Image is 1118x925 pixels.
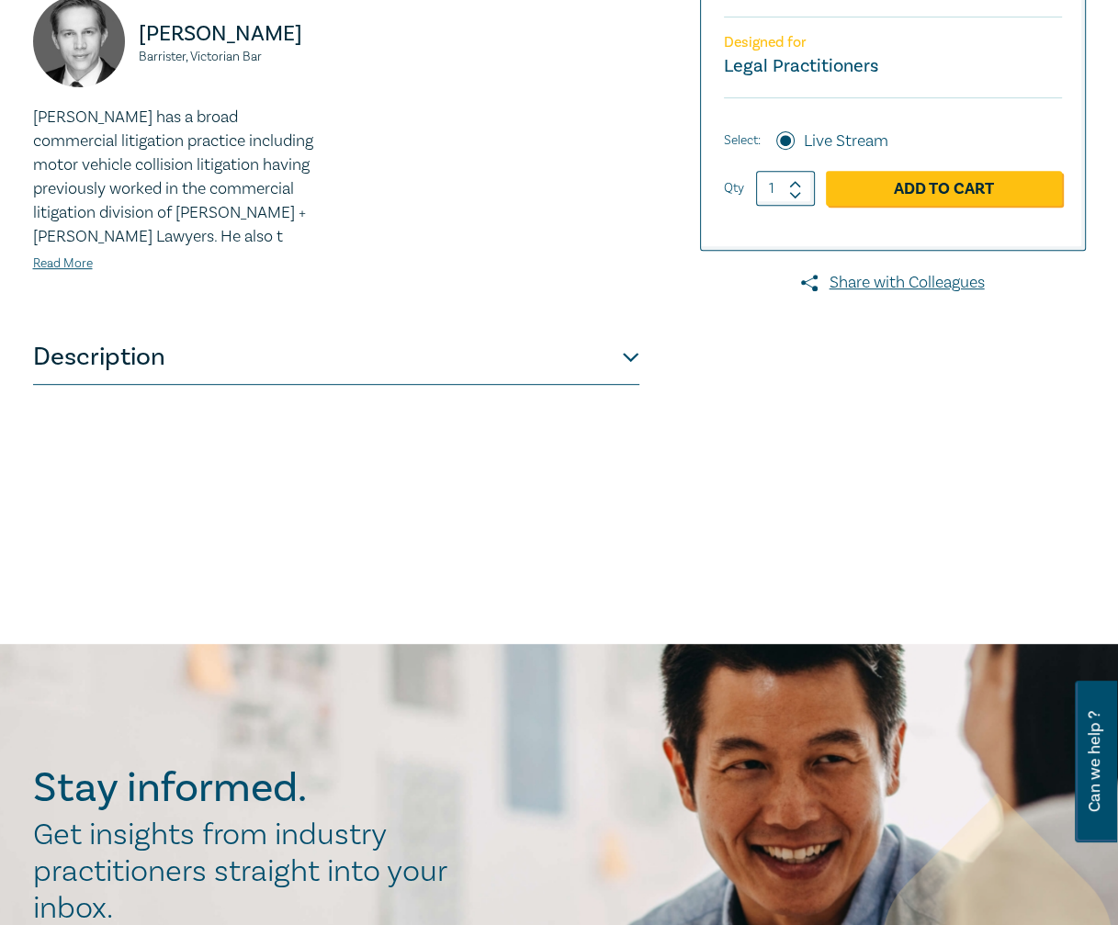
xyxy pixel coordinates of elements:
[724,54,878,78] small: Legal Practitioners
[139,51,325,63] small: Barrister, Victorian Bar
[700,271,1086,295] a: Share with Colleagues
[804,130,888,153] label: Live Stream
[1086,692,1103,831] span: Can we help ?
[33,330,639,385] button: Description
[33,106,325,249] p: [PERSON_NAME] has a broad commercial litigation practice including motor vehicle collision litiga...
[826,171,1062,206] a: Add to Cart
[756,171,815,206] input: 1
[33,255,93,272] a: Read More
[724,178,744,198] label: Qty
[724,130,761,151] span: Select:
[139,19,325,49] p: [PERSON_NAME]
[33,764,467,812] h2: Stay informed.
[724,34,1062,51] p: Designed for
